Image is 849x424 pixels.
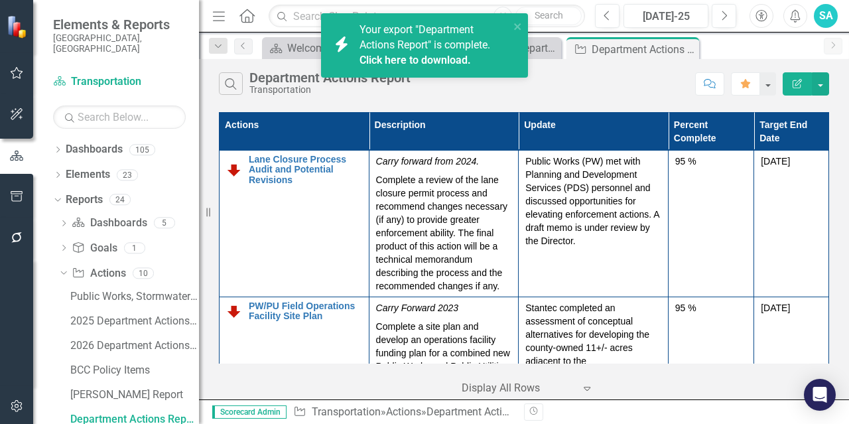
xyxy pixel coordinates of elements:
a: Actions [72,266,125,281]
input: Search ClearPoint... [269,5,585,28]
div: [DATE]-25 [628,9,704,25]
div: 24 [109,194,131,206]
input: Search Below... [53,106,186,129]
div: Open Intercom Messenger [804,379,836,411]
td: Double-Click to Edit [754,151,829,297]
a: PW/PU Field Operations Facility Site Plan [249,301,362,322]
a: [PERSON_NAME] Report [67,384,199,405]
a: Dashboards [66,142,123,157]
a: BCC Policy Items [67,359,199,380]
a: Lane Closure Process Audit and Potential Revisions [249,155,362,185]
div: Department Actions Report [426,405,553,418]
a: Goals [72,241,117,256]
a: Elements [66,167,110,182]
a: Transportation [312,405,381,418]
a: Welcome [265,40,355,56]
a: Reports [66,192,103,208]
div: Public Works, Stormwater Actions [70,291,199,303]
div: [PERSON_NAME] Report [70,389,199,401]
div: Transportation [249,85,411,95]
div: 105 [129,144,155,155]
div: 2026 Department Actions - Monthly Updates ([PERSON_NAME]) [70,340,199,352]
button: SA [814,4,838,28]
img: ClearPoint Strategy [6,15,30,38]
span: Your export "Department Actions Report" is complete. [359,23,506,68]
div: Department Actions Report [592,41,696,58]
div: BCC Policy Items [70,364,199,376]
em: Carry forward from 2024. [376,156,480,167]
img: Below Plan [226,162,242,178]
div: 95 % [675,155,747,168]
a: Actions [386,405,421,418]
td: Double-Click to Edit [519,151,669,297]
div: 23 [117,169,138,180]
div: » » [293,405,514,420]
div: 95 % [675,301,747,315]
div: Welcome [287,40,355,56]
button: close [513,19,523,34]
a: Transportation [53,74,186,90]
button: Search [515,7,582,25]
td: Double-Click to Edit [369,151,519,297]
em: Carry Forward 2023 [376,303,459,313]
div: 1 [124,242,145,253]
div: Department Actions Report [249,70,411,85]
small: [GEOGRAPHIC_DATA], [GEOGRAPHIC_DATA] [53,33,186,54]
div: 2025 Department Actions - Monthly Updates ([PERSON_NAME]) [70,315,199,327]
button: [DATE]-25 [623,4,708,28]
p: Complete a site plan and develop an operations facility funding plan for a combined new Public Wo... [376,317,512,386]
div: 10 [133,267,154,279]
td: Double-Click to Edit [668,151,753,297]
span: Elements & Reports [53,17,186,33]
a: Dashboards [72,216,147,231]
p: Complete a review of the lane closure permit process and recommend changes necessary (if any) to ... [376,171,512,293]
a: Public Works, Stormwater Actions [67,285,199,307]
span: [DATE] [761,303,790,313]
span: Search [535,10,563,21]
a: 2026 Department Actions - Monthly Updates ([PERSON_NAME]) [67,334,199,356]
div: 5 [154,218,175,229]
img: Below Plan [226,303,242,319]
p: Public Works (PW) met with Planning and Development Services (PDS) personnel and discussed opport... [525,155,661,247]
td: Double-Click to Edit Right Click for Context Menu [220,151,369,297]
a: Click here to download. [359,54,471,66]
span: [DATE] [761,156,790,167]
span: Scorecard Admin [212,405,287,419]
a: 2025 Department Actions - Monthly Updates ([PERSON_NAME]) [67,310,199,331]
